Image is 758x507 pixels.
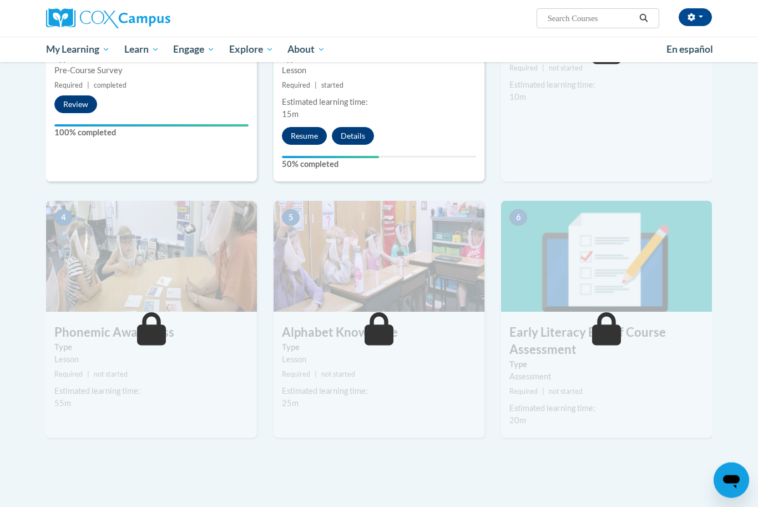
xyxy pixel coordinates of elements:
span: | [315,82,317,90]
button: Resume [282,128,327,145]
span: Required [282,371,310,379]
div: Estimated learning time: [509,79,704,92]
span: 20m [509,416,526,425]
a: Cox Campus [46,8,257,28]
div: Lesson [282,65,476,77]
span: | [542,388,544,396]
span: not started [94,371,128,379]
a: En español [659,38,720,61]
button: Details [332,128,374,145]
a: My Learning [39,37,117,62]
span: started [321,82,343,90]
div: Your progress [282,156,379,159]
span: | [87,82,89,90]
span: Learn [124,43,159,56]
div: Lesson [54,354,249,366]
span: Engage [173,43,215,56]
h3: Early Literacy End of Course Assessment [501,325,712,359]
img: Course Image [501,201,712,312]
label: Type [54,342,249,354]
span: 4 [54,210,72,226]
span: Required [509,388,538,396]
span: 15m [282,110,299,119]
span: | [315,371,317,379]
span: 25m [282,399,299,408]
button: Account Settings [679,8,712,26]
label: Type [282,342,476,354]
div: Lesson [282,354,476,366]
div: Estimated learning time: [509,403,704,415]
span: completed [94,82,127,90]
a: Learn [117,37,166,62]
label: 50% completed [282,159,476,171]
span: 6 [509,210,527,226]
label: Type [509,359,704,371]
a: About [281,37,333,62]
label: 100% completed [54,127,249,139]
span: Required [54,371,83,379]
img: Cox Campus [46,8,170,28]
span: Required [282,82,310,90]
span: About [287,43,325,56]
div: Estimated learning time: [282,386,476,398]
span: not started [549,388,583,396]
span: 10m [509,93,526,102]
div: Main menu [29,37,729,62]
span: | [87,371,89,379]
div: Your progress [54,125,249,127]
a: Engage [166,37,222,62]
div: Pre-Course Survey [54,65,249,77]
span: not started [549,64,583,73]
span: My Learning [46,43,110,56]
span: Required [54,82,83,90]
span: | [542,64,544,73]
span: 55m [54,399,71,408]
button: Review [54,96,97,114]
div: Assessment [509,371,704,383]
span: En español [666,43,713,55]
h3: Alphabet Knowledge [274,325,484,342]
h3: Phonemic Awareness [46,325,257,342]
div: Estimated learning time: [282,97,476,109]
button: Search [635,12,652,25]
span: not started [321,371,355,379]
span: Required [509,64,538,73]
span: 5 [282,210,300,226]
input: Search Courses [547,12,635,25]
img: Course Image [46,201,257,312]
div: Estimated learning time: [54,386,249,398]
iframe: Button to launch messaging window [714,463,749,498]
span: Explore [229,43,274,56]
img: Course Image [274,201,484,312]
a: Explore [222,37,281,62]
